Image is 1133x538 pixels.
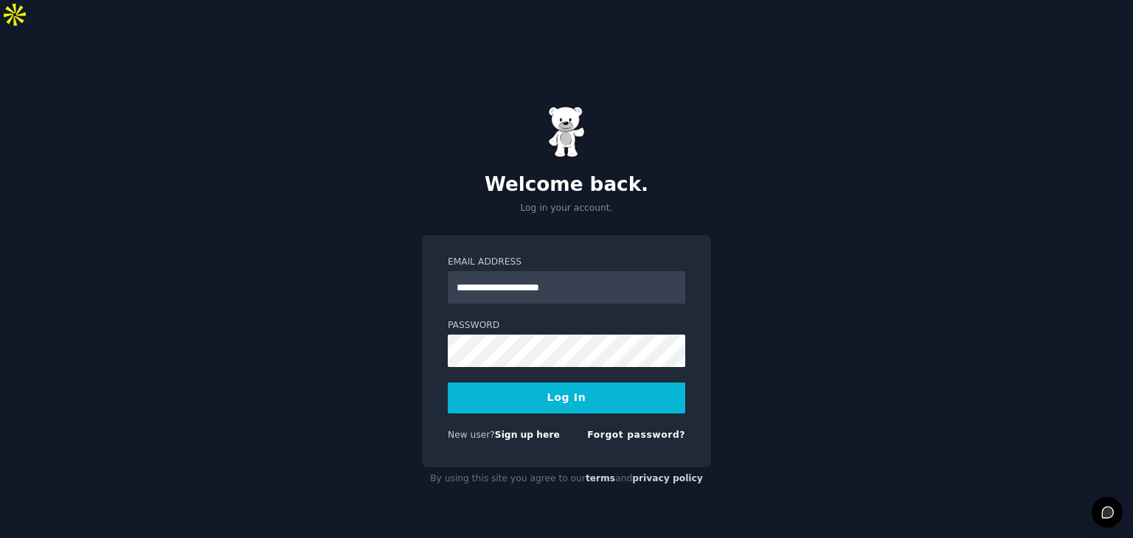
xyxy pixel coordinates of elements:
[448,430,495,440] span: New user?
[548,106,585,158] img: Gummy Bear
[495,430,560,440] a: Sign up here
[587,430,685,440] a: Forgot password?
[448,256,685,269] label: Email Address
[422,202,711,215] p: Log in your account.
[448,382,685,413] button: Log In
[448,319,685,332] label: Password
[422,173,711,197] h2: Welcome back.
[422,467,711,491] div: By using this site you agree to our and
[586,473,615,483] a: terms
[632,473,703,483] a: privacy policy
